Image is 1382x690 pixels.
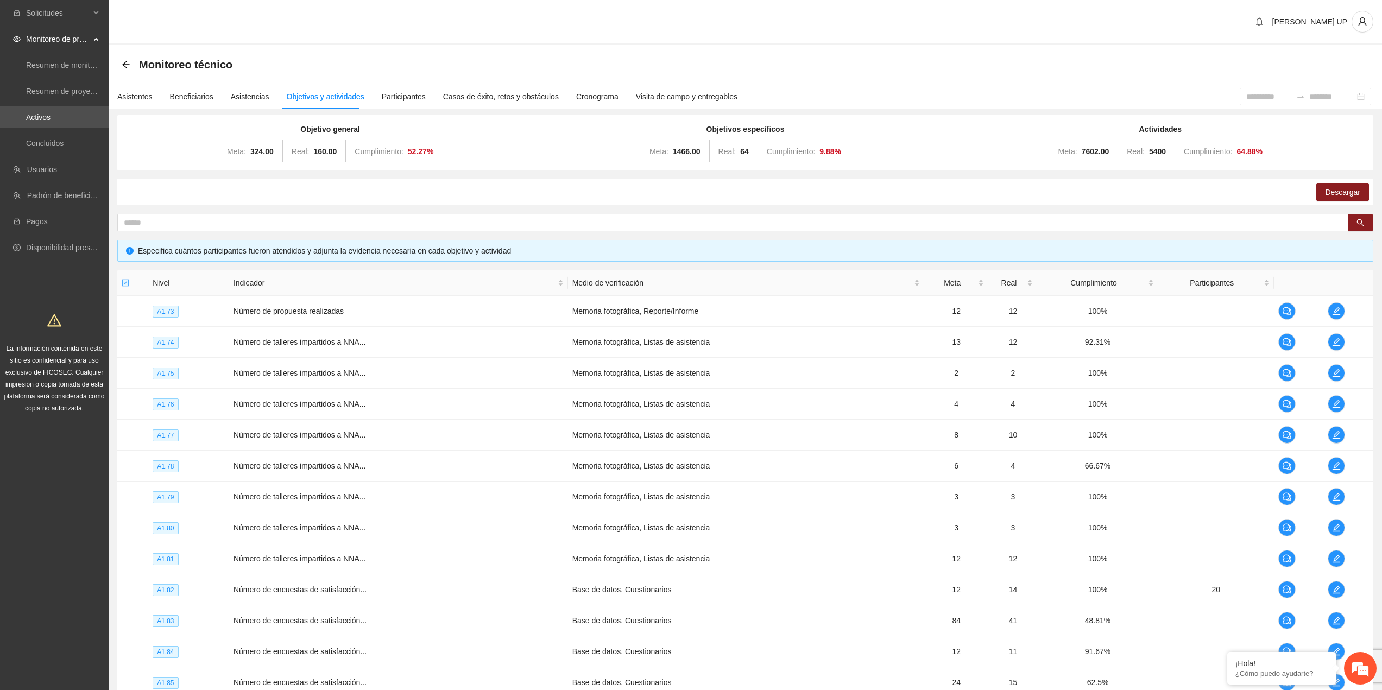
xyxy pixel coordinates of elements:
[234,431,366,439] span: Número de talleres impartidos a NNA...
[153,646,178,658] span: A1.84
[148,270,229,296] th: Nivel
[27,191,107,200] a: Padrón de beneficiarios
[1328,364,1345,382] button: edit
[1042,277,1145,289] span: Cumplimiento
[13,9,21,17] span: inbox
[1328,492,1345,501] span: edit
[26,217,48,226] a: Pagos
[988,482,1037,512] td: 3
[636,91,737,103] div: Visita de campo y entregables
[153,429,178,441] span: A1.77
[234,492,366,501] span: Número de talleres impartidos a NNA...
[153,553,178,565] span: A1.81
[1037,451,1158,482] td: 66.67%
[988,543,1037,574] td: 12
[227,147,246,156] span: Meta:
[1328,523,1345,532] span: edit
[1278,333,1296,351] button: comment
[1278,364,1296,382] button: comment
[229,296,568,327] td: Número de propuesta realizadas
[993,277,1025,289] span: Real
[988,389,1037,420] td: 4
[382,91,426,103] div: Participantes
[153,368,178,379] span: A1.75
[568,543,924,574] td: Memoria fotográfica, Listas de asistencia
[767,147,815,156] span: Cumplimiento:
[1278,302,1296,320] button: comment
[234,523,366,532] span: Número de talleres impartidos a NNA...
[673,147,701,156] strong: 1466.00
[1328,554,1345,563] span: edit
[13,35,21,43] span: eye
[234,585,367,594] span: Número de encuestas de satisfacción...
[924,270,988,296] th: Meta
[924,482,988,512] td: 3
[1037,512,1158,543] td: 100%
[26,243,119,252] a: Disponibilidad presupuestal
[234,369,366,377] span: Número de talleres impartidos a NNA...
[1272,17,1347,26] span: [PERSON_NAME] UP
[1235,659,1328,668] div: ¡Hola!
[1237,147,1263,156] strong: 64.88 %
[1348,214,1373,231] button: search
[568,389,924,420] td: Memoria fotográfica, Listas de asistencia
[408,147,434,156] strong: 52.27 %
[924,605,988,636] td: 84
[1127,147,1145,156] span: Real:
[153,522,178,534] span: A1.80
[234,678,367,687] span: Número de encuestas de satisfacción...
[153,306,178,318] span: A1.73
[122,60,130,69] div: Back
[576,91,619,103] div: Cronograma
[1278,550,1296,567] button: comment
[1278,395,1296,413] button: comment
[47,313,61,327] span: warning
[988,327,1037,358] td: 12
[153,337,178,349] span: A1.74
[1278,426,1296,444] button: comment
[740,147,749,156] strong: 64
[1328,550,1345,567] button: edit
[355,147,403,156] span: Cumplimiento:
[1296,92,1305,101] span: swap-right
[117,91,153,103] div: Asistentes
[1328,302,1345,320] button: edit
[1328,369,1345,377] span: edit
[1328,333,1345,351] button: edit
[718,147,736,156] span: Real:
[250,147,274,156] strong: 324.00
[1328,585,1345,594] span: edit
[1158,270,1274,296] th: Participantes
[1139,125,1182,134] strong: Actividades
[153,398,178,410] span: A1.76
[929,277,976,289] span: Meta
[1328,426,1345,444] button: edit
[1278,457,1296,474] button: comment
[1328,307,1345,315] span: edit
[229,270,568,296] th: Indicador
[1328,457,1345,474] button: edit
[1328,616,1345,625] span: edit
[572,277,912,289] span: Medio de verificación
[234,461,366,470] span: Número de talleres impartidos a NNA...
[1328,643,1345,660] button: edit
[234,400,366,408] span: Número de talleres impartidos a NNA...
[231,91,269,103] div: Asistencias
[1037,389,1158,420] td: 100%
[924,636,988,667] td: 12
[1356,219,1364,227] span: search
[568,451,924,482] td: Memoria fotográfica, Listas de asistencia
[1328,431,1345,439] span: edit
[1328,461,1345,470] span: edit
[1352,17,1373,27] span: user
[234,616,367,625] span: Número de encuestas de satisfacción...
[924,389,988,420] td: 4
[1251,17,1267,26] span: bell
[988,605,1037,636] td: 41
[26,139,64,148] a: Concluidos
[153,615,178,627] span: A1.83
[170,91,213,103] div: Beneficiarios
[988,636,1037,667] td: 11
[706,125,785,134] strong: Objetivos específicos
[1328,338,1345,346] span: edit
